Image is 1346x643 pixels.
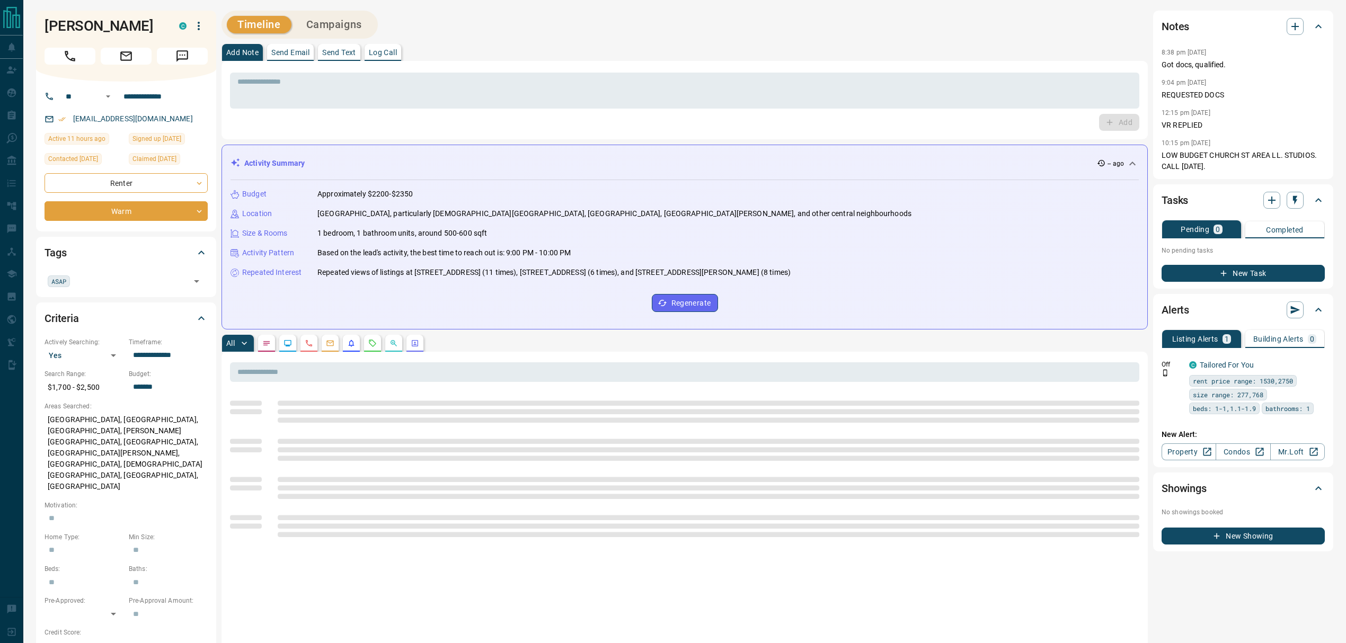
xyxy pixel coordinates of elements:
p: Areas Searched: [45,401,208,411]
p: VR REPLIED [1162,120,1325,131]
p: Activity Pattern [242,247,294,258]
div: condos.ca [179,22,187,30]
svg: Opportunities [389,339,398,347]
p: Pending [1181,226,1209,233]
p: Budget: [129,369,208,379]
p: Home Type: [45,532,123,542]
span: Email [101,48,152,65]
div: Tasks [1162,187,1325,213]
button: Campaigns [296,16,373,33]
p: Baths: [129,564,208,574]
span: Contacted [DATE] [48,154,98,164]
p: 9:04 pm [DATE] [1162,79,1207,86]
p: Budget [242,189,267,200]
div: Mon Aug 18 2025 [45,133,123,148]
svg: Lead Browsing Activity [284,339,292,347]
p: 0 [1310,335,1314,343]
p: Pre-Approved: [45,596,123,605]
p: Activity Summary [244,158,305,169]
div: Alerts [1162,297,1325,323]
a: Property [1162,443,1216,460]
p: Completed [1266,226,1304,234]
span: Signed up [DATE] [132,133,181,144]
p: LOW BUDGET CHURCH ST AREA LL. STUDIOS. CALL [DATE]. [1162,150,1325,172]
button: Timeline [227,16,291,33]
span: bathrooms: 1 [1265,403,1310,414]
h2: Tasks [1162,192,1188,209]
h2: Showings [1162,480,1207,497]
span: Active 11 hours ago [48,133,105,144]
svg: Calls [305,339,313,347]
a: Condos [1216,443,1270,460]
span: beds: 1-1,1.1-1.9 [1193,403,1256,414]
p: REQUESTED DOCS [1162,90,1325,101]
div: Renter [45,173,208,193]
button: Regenerate [652,294,718,312]
div: Warm [45,201,208,221]
p: Got docs, qualified. [1162,59,1325,70]
svg: Push Notification Only [1162,369,1169,377]
p: 8:38 pm [DATE] [1162,49,1207,56]
span: ASAP [51,276,66,287]
p: Motivation: [45,501,208,510]
p: Search Range: [45,369,123,379]
p: Credit Score: [45,628,208,637]
a: Mr.Loft [1270,443,1325,460]
svg: Requests [368,339,377,347]
p: No pending tasks [1162,243,1325,258]
p: Location [242,208,272,219]
p: Actively Searching: [45,337,123,347]
div: Criteria [45,306,208,331]
p: Beds: [45,564,123,574]
div: Tags [45,240,208,265]
p: 10:15 pm [DATE] [1162,139,1210,147]
p: 1 bedroom, 1 bathroom units, around 500-600 sqft [317,228,487,239]
p: Send Email [271,49,309,56]
p: New Alert: [1162,429,1325,440]
p: Log Call [369,49,397,56]
div: Sun Jul 27 2025 [129,153,208,168]
button: New Task [1162,265,1325,282]
a: Tailored For You [1200,361,1254,369]
p: Building Alerts [1253,335,1304,343]
h2: Notes [1162,18,1189,35]
p: Repeated Interest [242,267,302,278]
svg: Listing Alerts [347,339,356,347]
svg: Agent Actions [411,339,419,347]
span: Call [45,48,95,65]
p: Pre-Approval Amount: [129,596,208,605]
svg: Emails [326,339,334,347]
p: Repeated views of listings at [STREET_ADDRESS] (11 times), [STREET_ADDRESS] (6 times), and [STREE... [317,267,791,278]
svg: Email Verified [58,115,66,123]
div: Wed Aug 13 2025 [45,153,123,168]
a: [EMAIL_ADDRESS][DOMAIN_NAME] [73,114,193,123]
div: Yes [45,347,123,364]
p: [GEOGRAPHIC_DATA], [GEOGRAPHIC_DATA], [GEOGRAPHIC_DATA], [PERSON_NAME][GEOGRAPHIC_DATA], [GEOGRAP... [45,411,208,495]
p: Size & Rooms [242,228,288,239]
p: 0 [1216,226,1220,233]
p: -- ago [1108,159,1124,168]
div: Sun Jul 27 2025 [129,133,208,148]
p: Min Size: [129,532,208,542]
button: Open [102,90,114,103]
p: No showings booked [1162,507,1325,517]
p: Listing Alerts [1172,335,1218,343]
h2: Tags [45,244,66,261]
p: Send Text [322,49,356,56]
span: size range: 277,768 [1193,389,1263,400]
h2: Criteria [45,310,79,327]
p: Add Note [226,49,259,56]
div: Notes [1162,14,1325,39]
div: condos.ca [1189,361,1197,369]
p: 12:15 pm [DATE] [1162,109,1210,117]
h1: [PERSON_NAME] [45,17,163,34]
p: All [226,340,235,347]
p: Based on the lead's activity, the best time to reach out is: 9:00 PM - 10:00 PM [317,247,571,258]
p: 1 [1225,335,1229,343]
p: Off [1162,360,1183,369]
button: Open [189,274,204,289]
h2: Alerts [1162,301,1189,318]
svg: Notes [262,339,271,347]
span: rent price range: 1530,2750 [1193,376,1293,386]
button: New Showing [1162,528,1325,544]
